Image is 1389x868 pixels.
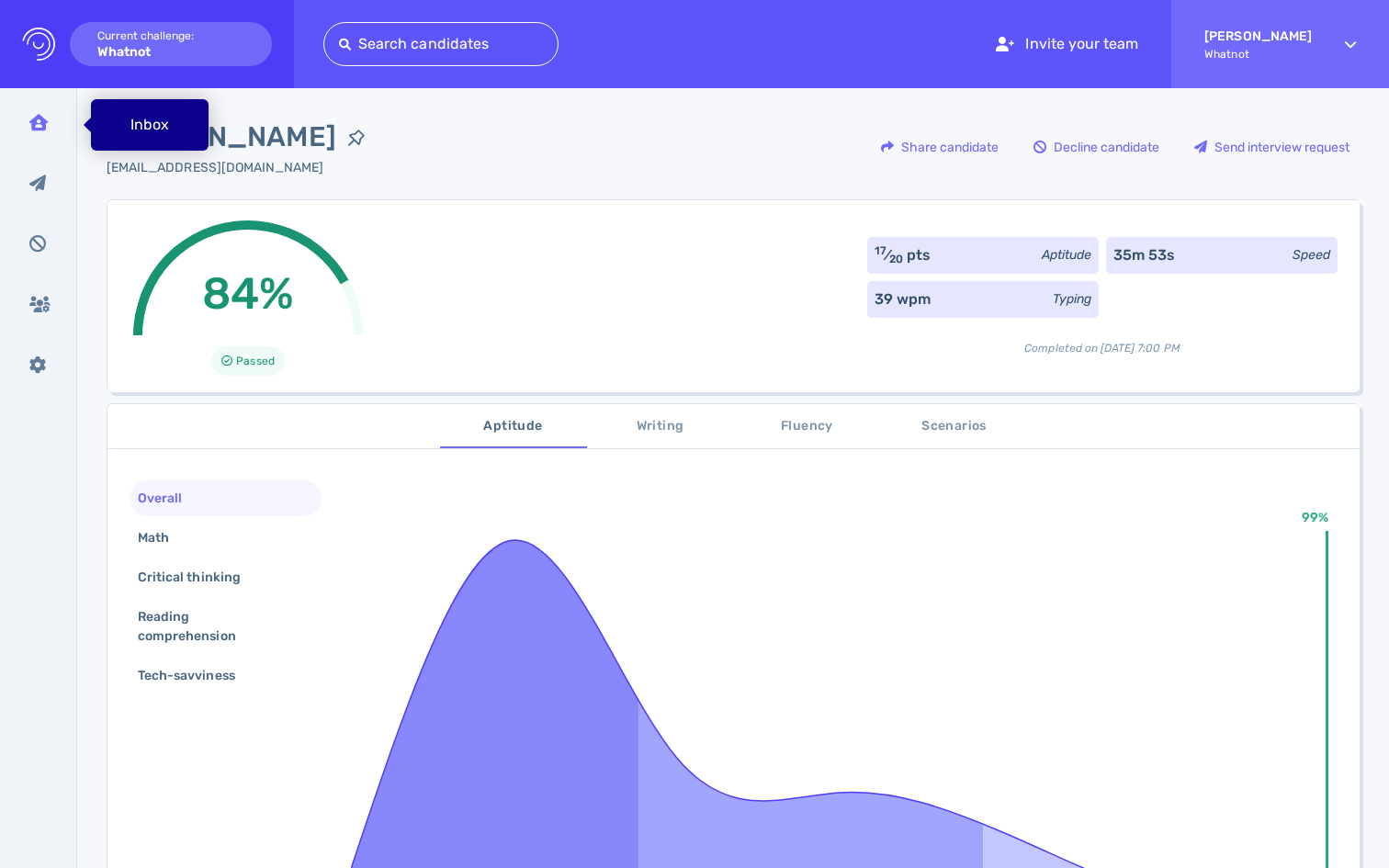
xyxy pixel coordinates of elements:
div: Share candidate [872,126,1008,168]
div: 35m 53s [1113,244,1175,266]
span: Whatnot [1204,48,1312,61]
sup: 17 [875,244,886,257]
div: Decline candidate [1024,126,1169,168]
sub: 20 [889,253,903,265]
div: ⁄ pts [875,244,932,266]
div: Send interview request [1185,126,1359,168]
button: Share candidate [871,125,1009,169]
button: Decline candidate [1023,125,1169,169]
text: 99% [1302,510,1328,525]
div: Typing [1053,289,1091,309]
div: Click to copy the email address [107,158,377,177]
span: Aptitude [451,415,576,438]
span: Writing [598,415,723,438]
div: Reading comprehension [134,603,302,649]
div: Critical thinking [134,564,263,591]
span: Scenarios [892,415,1017,438]
strong: [PERSON_NAME] [1204,28,1312,44]
div: 39 wpm [875,288,931,310]
div: Aptitude [1042,245,1091,265]
div: Tech-savviness [134,662,257,689]
button: Send interview request [1184,125,1360,169]
span: 84% [202,267,294,320]
div: Math [134,524,191,551]
span: [PERSON_NAME] [107,117,336,158]
span: Passed [236,350,274,372]
div: Speed [1293,245,1330,265]
div: Completed on [DATE] 7:00 PM [867,325,1338,356]
span: Fluency [745,415,870,438]
div: Overall [134,485,204,512]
